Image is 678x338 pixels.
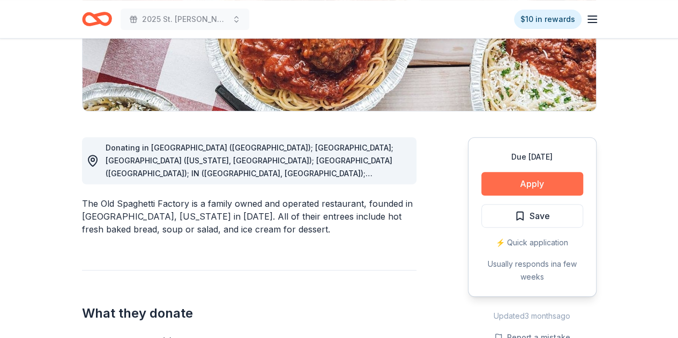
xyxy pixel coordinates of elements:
[82,197,416,236] div: The Old Spaghetti Factory is a family owned and operated restaurant, founded in [GEOGRAPHIC_DATA]...
[142,13,228,26] span: 2025 St. [PERSON_NAME] Auction
[106,143,396,294] span: Donating in [GEOGRAPHIC_DATA] ([GEOGRAPHIC_DATA]); [GEOGRAPHIC_DATA]; [GEOGRAPHIC_DATA] ([US_STAT...
[82,305,416,322] h2: What they donate
[481,172,583,196] button: Apply
[514,10,582,29] a: $10 in rewards
[481,236,583,249] div: ⚡️ Quick application
[481,151,583,163] div: Due [DATE]
[121,9,249,30] button: 2025 St. [PERSON_NAME] Auction
[82,6,112,32] a: Home
[481,204,583,228] button: Save
[468,310,597,322] div: Updated 3 months ago
[481,258,583,283] div: Usually responds in a few weeks
[530,209,550,223] span: Save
